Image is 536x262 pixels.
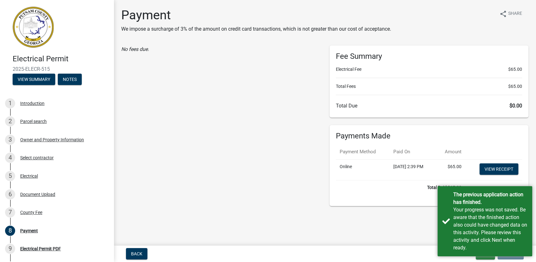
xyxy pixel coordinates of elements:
[499,10,507,18] i: share
[336,144,390,159] th: Payment Method
[20,228,38,233] div: Payment
[20,119,47,124] div: Parcel search
[5,189,15,199] div: 6
[13,54,109,64] h4: Electrical Permit
[126,248,147,259] button: Back
[121,25,391,33] p: We impose a surcharge of 3% of the amount on credit card transactions, which is not greater than ...
[436,159,465,180] td: $65.00
[390,144,436,159] th: Paid On
[121,46,149,52] i: No fees due.
[479,163,518,175] a: View receipt
[5,226,15,236] div: 8
[20,210,42,215] div: County Fee
[390,159,436,180] td: [DATE] 2:39 PM
[13,77,55,82] wm-modal-confirm: Summary
[58,77,82,82] wm-modal-confirm: Notes
[336,83,522,90] li: Total Fees
[509,103,522,109] span: $0.00
[453,191,527,206] div: The previous application action has finished.
[5,171,15,181] div: 5
[5,98,15,108] div: 1
[336,159,390,180] td: Online
[453,206,527,252] div: Your progress was not saved. Be aware that the finished action also could have changed data on th...
[121,8,391,23] h1: Payment
[336,103,522,109] h6: Total Due
[13,66,101,72] span: 2025-ELECR-515
[20,247,61,251] div: Electrical Permit PDF
[336,180,465,195] td: $65.00
[131,251,142,256] span: Back
[436,144,465,159] th: Amount
[5,116,15,126] div: 2
[20,155,54,160] div: Select contractor
[5,153,15,163] div: 4
[20,101,45,106] div: Introduction
[508,66,522,73] span: $65.00
[20,192,55,197] div: Document Upload
[336,131,522,141] h6: Payments Made
[5,244,15,254] div: 9
[20,137,84,142] div: Owner and Property Information
[508,83,522,90] span: $65.00
[427,185,448,190] b: Total Paid:
[508,10,522,18] span: Share
[5,135,15,145] div: 3
[5,207,15,217] div: 7
[58,74,82,85] button: Notes
[20,174,38,178] div: Electrical
[336,52,522,61] h6: Fee Summary
[336,66,522,73] li: Electrical Fee
[13,74,55,85] button: View Summary
[494,8,527,20] button: shareShare
[13,7,54,48] img: Putnam County, Georgia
